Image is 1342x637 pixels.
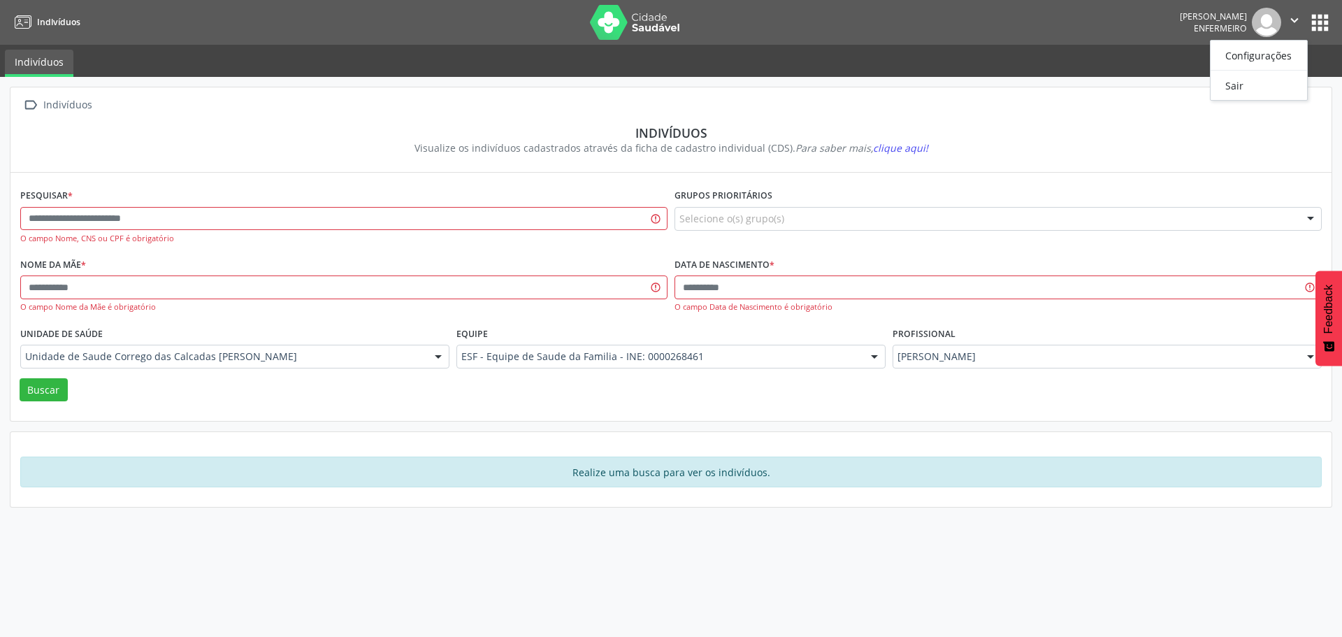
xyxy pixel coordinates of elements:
button:  [1281,8,1308,37]
button: apps [1308,10,1332,35]
div: O campo Nome, CNS ou CPF é obrigatório [20,233,668,245]
div: Visualize os indivíduos cadastrados através da ficha de cadastro individual (CDS). [30,141,1312,155]
ul:  [1210,40,1308,101]
a: Sair [1211,76,1307,95]
label: Data de nascimento [674,255,774,276]
a: Indivíduos [10,10,80,34]
span: Feedback [1322,285,1335,334]
a:  Indivíduos [20,95,94,115]
label: Unidade de saúde [20,323,103,345]
span: [PERSON_NAME] [897,350,1293,364]
div: O campo Nome da Mãe é obrigatório [20,301,668,313]
a: Indivíduos [5,50,73,77]
div: Realize uma busca para ver os indivíduos. [20,457,1322,487]
span: ESF - Equipe de Saude da Familia - INE: 0000268461 [461,350,857,364]
button: Feedback - Mostrar pesquisa [1315,271,1342,366]
img: img [1252,8,1281,37]
div: Indivíduos [41,95,94,115]
label: Equipe [456,323,488,345]
div: O campo Data de Nascimento é obrigatório [674,301,1322,313]
a: Configurações [1211,45,1307,65]
label: Nome da mãe [20,255,86,276]
span: clique aqui! [873,141,928,155]
i:  [1287,13,1302,28]
label: Pesquisar [20,185,73,207]
span: Indivíduos [37,16,80,28]
div: [PERSON_NAME] [1180,10,1247,22]
i: Para saber mais, [795,141,928,155]
span: Unidade de Saude Corrego das Calcadas [PERSON_NAME] [25,350,421,364]
div: Indivíduos [30,125,1312,141]
i:  [20,95,41,115]
label: Profissional [893,323,955,345]
span: Selecione o(s) grupo(s) [679,211,784,226]
button: Buscar [20,378,68,402]
span: Enfermeiro [1194,22,1247,34]
label: Grupos prioritários [674,185,772,207]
